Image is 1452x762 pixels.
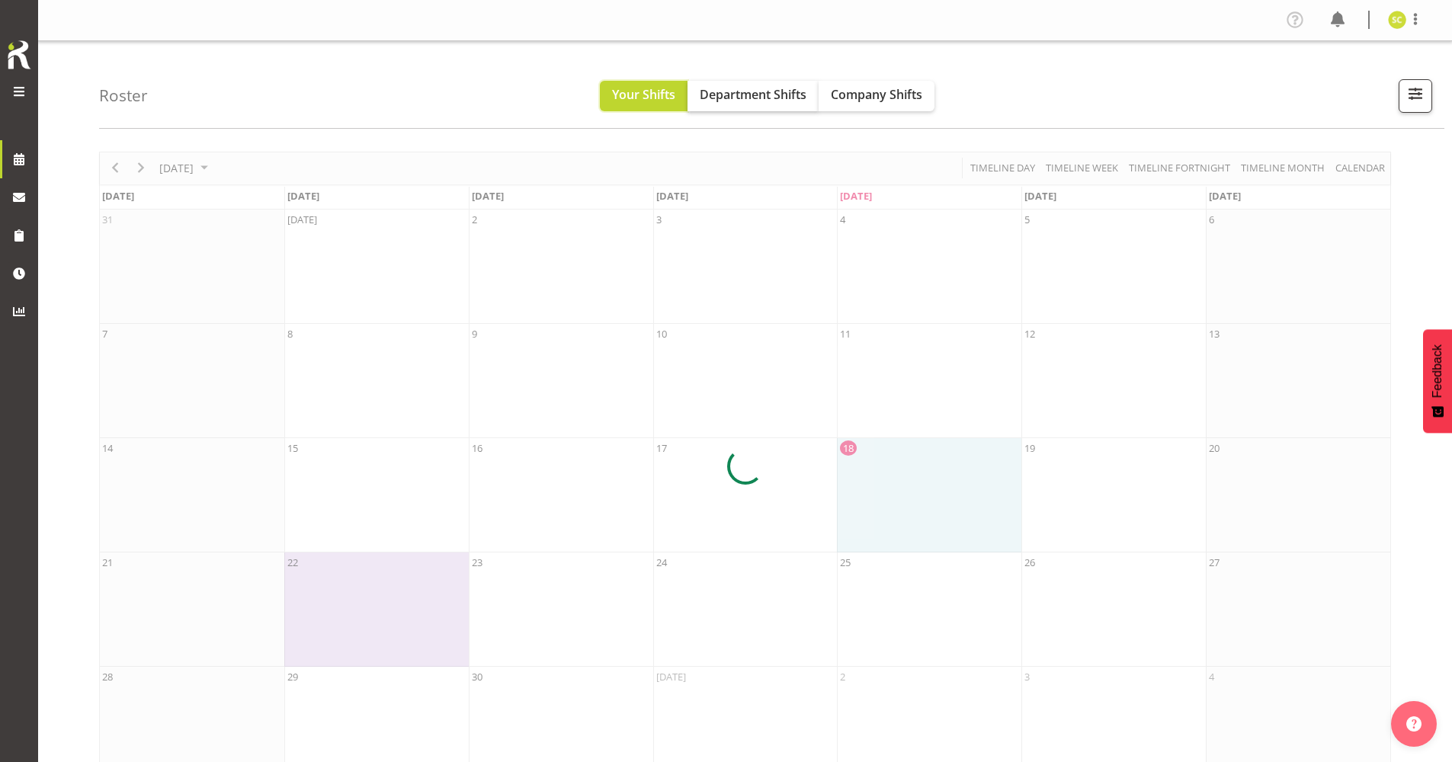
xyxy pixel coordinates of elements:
span: Feedback [1431,344,1444,398]
span: Department Shifts [700,86,806,103]
button: Filter Shifts [1399,79,1432,113]
h4: Roster [99,87,148,104]
button: Feedback - Show survey [1423,329,1452,433]
button: Company Shifts [819,81,934,111]
span: Company Shifts [831,86,922,103]
img: samuel-carter11687.jpg [1388,11,1406,29]
img: help-xxl-2.png [1406,716,1422,732]
button: Department Shifts [688,81,819,111]
img: Rosterit icon logo [4,38,34,72]
button: Your Shifts [600,81,688,111]
span: Your Shifts [612,86,675,103]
